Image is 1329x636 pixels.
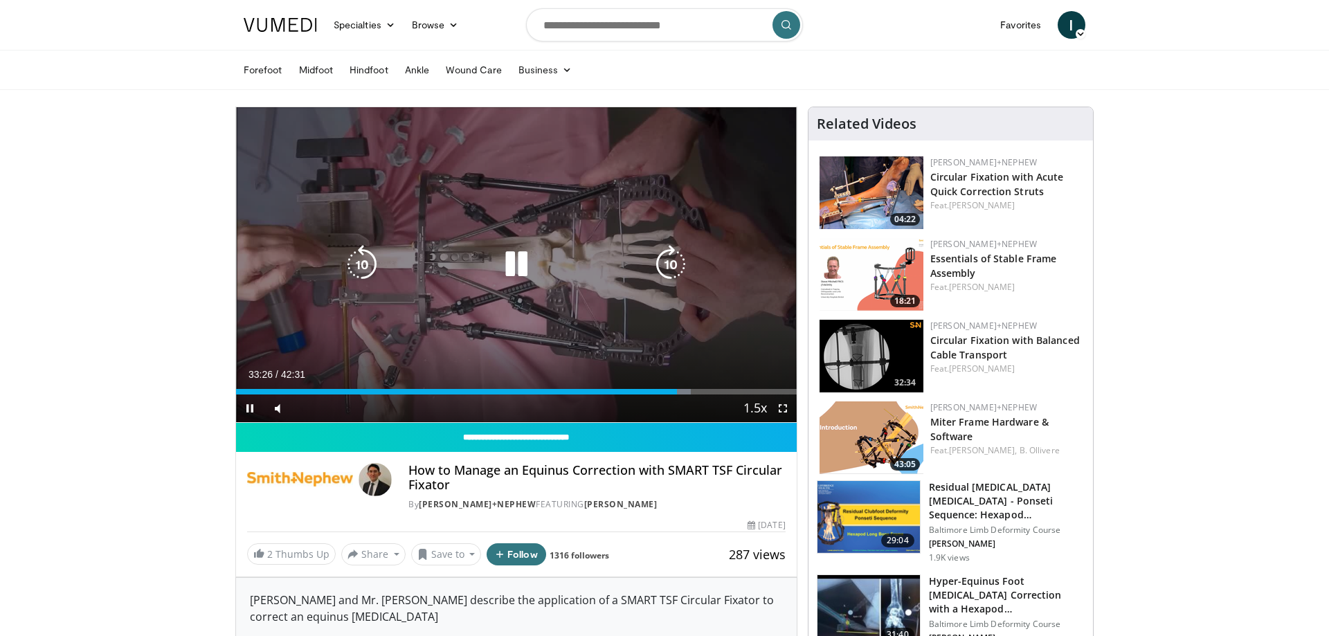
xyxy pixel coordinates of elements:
button: Follow [487,543,546,565]
button: Mute [264,394,291,422]
div: Feat. [930,281,1082,293]
a: 32:34 [820,320,923,392]
a: Favorites [992,11,1049,39]
span: 2 [267,547,273,561]
button: Fullscreen [769,394,797,422]
a: Forefoot [235,56,291,84]
a: Browse [404,11,467,39]
a: Hindfoot [341,56,397,84]
span: 42:31 [281,369,305,380]
p: Baltimore Limb Deformity Course [929,619,1085,630]
a: Circular Fixation with Balanced Cable Transport [930,334,1080,361]
button: Save to [411,543,482,565]
a: Miter Frame Hardware & Software [930,415,1049,443]
span: / [275,369,278,380]
img: 24cf651d-b6db-4f15-a1b3-8dd5763cf0e8.png.150x105_q85_crop-smart_upscale.png [820,238,923,311]
a: [PERSON_NAME] [949,363,1015,374]
div: Feat. [930,199,1082,212]
a: Essentials of Stable Frame Assembly [930,252,1057,280]
a: 18:21 [820,238,923,311]
a: [PERSON_NAME] [949,281,1015,293]
img: a7f5708d-8341-4284-949e-8ba7bbfa28e4.png.150x105_q85_crop-smart_upscale.png [820,156,923,229]
div: Feat. [930,363,1082,375]
a: [PERSON_NAME]+Nephew [930,238,1037,250]
a: 29:04 Residual [MEDICAL_DATA] [MEDICAL_DATA] - Ponseti Sequence: Hexapod [MEDICAL_DATA] Fr… Balti... [817,480,1085,563]
a: Circular Fixation with Acute Quick Correction Struts [930,170,1064,198]
img: Avatar [359,463,392,496]
img: VuMedi Logo [244,18,317,32]
div: Progress Bar [236,389,797,394]
p: Baltimore Limb Deformity Course [929,525,1085,536]
h3: Residual [MEDICAL_DATA] [MEDICAL_DATA] - Ponseti Sequence: Hexapod [MEDICAL_DATA] Fr… [929,480,1085,522]
p: 1.9K views [929,552,970,563]
a: 1316 followers [550,549,609,561]
h4: How to Manage an Equinus Correction with SMART TSF Circular Fixator [408,463,785,493]
span: 18:21 [890,295,920,307]
video-js: Video Player [236,107,797,423]
a: Specialties [325,11,404,39]
button: Share [341,543,406,565]
span: 32:34 [890,376,920,389]
button: Playback Rate [741,394,769,422]
a: [PERSON_NAME]+Nephew [930,320,1037,331]
a: [PERSON_NAME]+Nephew [930,156,1037,168]
h4: Related Videos [817,116,916,132]
div: [DATE] [748,519,785,531]
span: 29:04 [881,534,914,547]
div: By FEATURING [408,498,785,511]
a: [PERSON_NAME], [949,444,1017,456]
a: [PERSON_NAME] [584,498,658,510]
h3: Hyper-Equinus Foot [MEDICAL_DATA] Correction with a Hexapod [MEDICAL_DATA] F… [929,574,1085,616]
a: I [1058,11,1085,39]
div: Feat. [930,444,1082,457]
a: 2 Thumbs Up [247,543,336,565]
img: b9720efd-5fe3-4202-89fb-259f1225a9a5.png.150x105_q85_crop-smart_upscale.png [820,320,923,392]
a: [PERSON_NAME]+Nephew [930,401,1037,413]
button: Pause [236,394,264,422]
a: 04:22 [820,156,923,229]
a: [PERSON_NAME]+Nephew [419,498,536,510]
a: 43:05 [820,401,923,474]
span: 287 views [729,546,786,563]
a: Business [510,56,581,84]
span: 04:22 [890,213,920,226]
p: [PERSON_NAME] [929,538,1085,549]
a: Ankle [397,56,437,84]
a: Midfoot [291,56,342,84]
span: 33:26 [248,369,273,380]
input: Search topics, interventions [526,8,803,42]
span: 43:05 [890,458,920,471]
img: 4b5f3494-a725-47f5-b770-bed2761337cf.png.150x105_q85_crop-smart_upscale.png [820,401,923,474]
a: B. Ollivere [1020,444,1060,456]
a: Wound Care [437,56,510,84]
a: [PERSON_NAME] [949,199,1015,211]
img: Smith+Nephew [247,463,353,496]
img: a7b0aa58-6372-447f-befe-b48b9852bdc9.png.150x105_q85_crop-smart_upscale.png [817,481,920,553]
